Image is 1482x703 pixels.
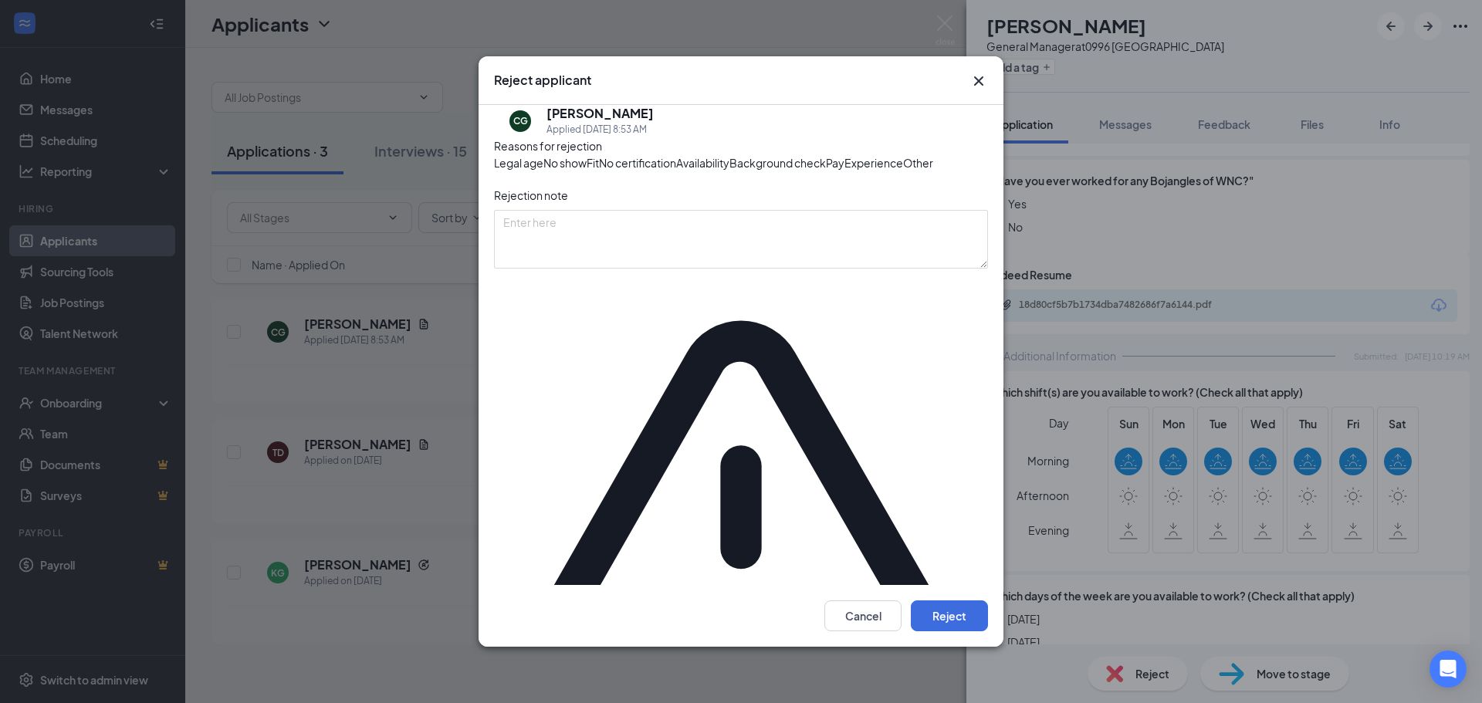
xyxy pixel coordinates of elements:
span: Other [903,154,933,171]
button: Reject [911,600,988,631]
div: Open Intercom Messenger [1430,651,1467,688]
span: Background check [729,154,826,171]
h5: [PERSON_NAME] [546,105,654,122]
span: Fit [587,154,599,171]
span: Pay [826,154,844,171]
svg: Cross [969,72,988,90]
button: Close [969,72,988,90]
h3: Reject applicant [494,72,591,89]
span: Experience [844,154,903,171]
span: Rejection note [494,188,568,202]
div: Applied [DATE] 8:53 AM [546,122,654,137]
span: Reasons for rejection [494,139,602,153]
span: Availability [676,154,729,171]
span: Legal age [494,154,543,171]
button: Cancel [824,600,902,631]
span: No certification [599,154,676,171]
div: CG [513,114,528,127]
span: No show [543,154,587,171]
